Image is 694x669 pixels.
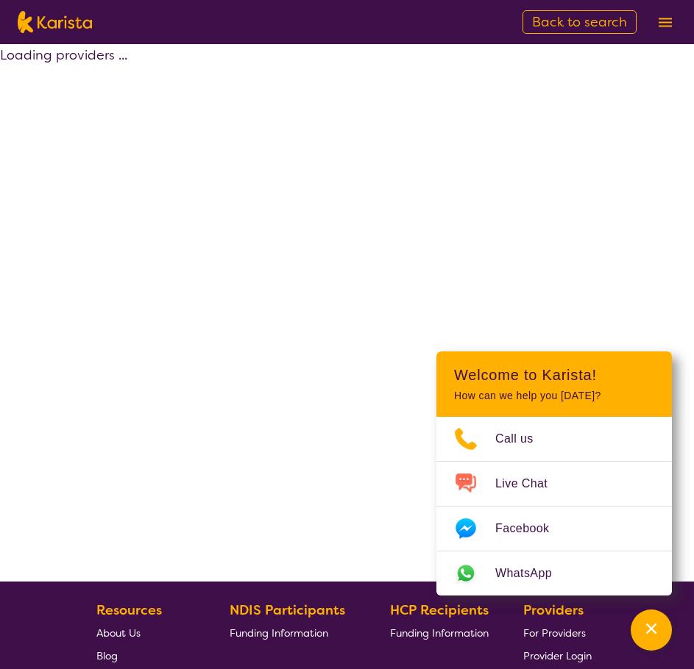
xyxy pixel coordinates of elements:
[523,621,592,644] a: For Providers
[390,601,489,619] b: HCP Recipients
[532,13,627,31] span: Back to search
[96,601,162,619] b: Resources
[495,518,567,540] span: Facebook
[390,621,489,644] a: Funding Information
[96,649,118,662] span: Blog
[495,473,565,495] span: Live Chat
[96,644,195,667] a: Blog
[523,644,592,667] a: Provider Login
[390,626,489,640] span: Funding Information
[495,428,551,450] span: Call us
[436,551,672,595] a: Web link opens in a new tab.
[454,366,654,384] h2: Welcome to Karista!
[436,351,672,595] div: Channel Menu
[18,11,92,33] img: Karista logo
[96,621,195,644] a: About Us
[523,10,637,34] a: Back to search
[230,601,345,619] b: NDIS Participants
[96,626,141,640] span: About Us
[454,390,654,402] p: How can we help you [DATE]?
[230,626,328,640] span: Funding Information
[523,649,592,662] span: Provider Login
[436,417,672,595] ul: Choose channel
[631,609,672,651] button: Channel Menu
[659,18,672,27] img: menu
[495,562,570,584] span: WhatsApp
[523,601,584,619] b: Providers
[230,621,356,644] a: Funding Information
[523,626,586,640] span: For Providers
